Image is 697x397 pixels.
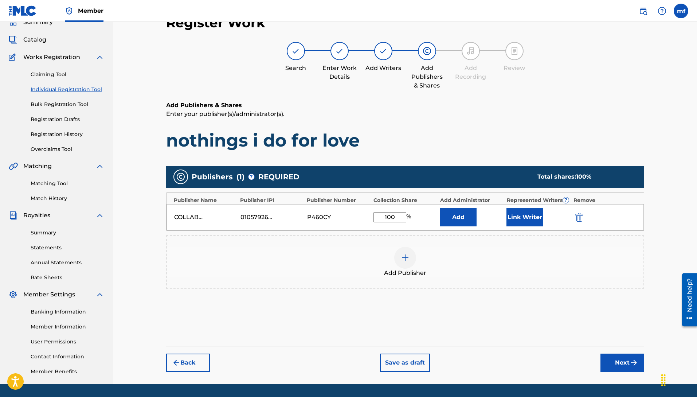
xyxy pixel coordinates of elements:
[575,213,583,222] img: 12a2ab48e56ec057fbd8.svg
[423,47,431,55] img: step indicator icon for Add Publishers & Shares
[31,180,104,187] a: Matching Tool
[23,290,75,299] span: Member Settings
[31,368,104,375] a: Member Benefits
[658,369,669,391] div: Drag
[409,64,445,90] div: Add Publishers & Shares
[401,253,410,262] img: add
[658,7,666,15] img: help
[406,212,413,222] span: %
[630,358,638,367] img: f7272a7cc735f4ea7f67.svg
[31,86,104,93] a: Individual Registration Tool
[9,290,17,299] img: Member Settings
[31,323,104,331] a: Member Information
[639,7,647,15] img: search
[496,64,533,73] div: Review
[507,196,570,204] div: Represented Writers
[192,171,233,182] span: Publishers
[23,162,52,171] span: Matching
[576,173,591,180] span: 100 %
[31,131,104,138] a: Registration History
[31,145,104,153] a: Overclaims Tool
[466,47,475,55] img: step indicator icon for Add Recording
[9,5,37,16] img: MLC Logo
[440,196,503,204] div: Add Administrator
[31,353,104,361] a: Contact Information
[166,110,644,118] p: Enter your publisher(s)/administrator(s).
[655,4,669,18] div: Help
[563,197,569,203] span: ?
[661,362,697,397] iframe: Chat Widget
[384,269,426,277] span: Add Publisher
[166,101,644,110] h6: Add Publishers & Shares
[166,15,265,31] h2: Register Work
[379,47,388,55] img: step indicator icon for Add Writers
[510,47,519,55] img: step indicator icon for Review
[172,358,181,367] img: 7ee5dd4eb1f8a8e3ef2f.svg
[335,47,344,55] img: step indicator icon for Enter Work Details
[380,354,430,372] button: Save as draft
[95,162,104,171] img: expand
[9,211,17,220] img: Royalties
[674,4,688,18] div: User Menu
[9,35,46,44] a: CatalogCatalog
[9,18,17,27] img: Summary
[677,270,697,329] iframe: Resource Center
[236,171,244,182] span: ( 1 )
[31,274,104,281] a: Rate Sheets
[78,7,103,15] span: Member
[9,162,18,171] img: Matching
[31,308,104,316] a: Banking Information
[31,244,104,252] a: Statements
[248,174,254,180] span: ?
[506,208,543,226] button: Link Writer
[636,4,650,18] a: Public Search
[573,196,637,204] div: Remove
[31,195,104,202] a: Match History
[31,259,104,266] a: Annual Statements
[23,18,53,27] span: Summary
[600,354,644,372] button: Next
[176,172,185,181] img: publishers
[65,7,74,15] img: Top Rightsholder
[258,171,299,182] span: REQUIRED
[95,290,104,299] img: expand
[321,64,358,81] div: Enter Work Details
[453,64,489,81] div: Add Recording
[31,101,104,108] a: Bulk Registration Tool
[95,53,104,62] img: expand
[31,116,104,123] a: Registration Drafts
[95,211,104,220] img: expand
[240,196,303,204] div: Publisher IPI
[31,71,104,78] a: Claiming Tool
[307,196,370,204] div: Publisher Number
[31,229,104,237] a: Summary
[166,129,644,151] h1: nothings i do for love
[278,64,314,73] div: Search
[31,338,104,346] a: User Permissions
[23,211,50,220] span: Royalties
[365,64,402,73] div: Add Writers
[166,354,210,372] button: Back
[373,196,436,204] div: Collection Share
[23,53,80,62] span: Works Registration
[174,196,237,204] div: Publisher Name
[9,53,18,62] img: Works Registration
[23,35,46,44] span: Catalog
[440,208,477,226] button: Add
[291,47,300,55] img: step indicator icon for Search
[9,18,53,27] a: SummarySummary
[537,172,630,181] div: Total shares:
[9,35,17,44] img: Catalog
